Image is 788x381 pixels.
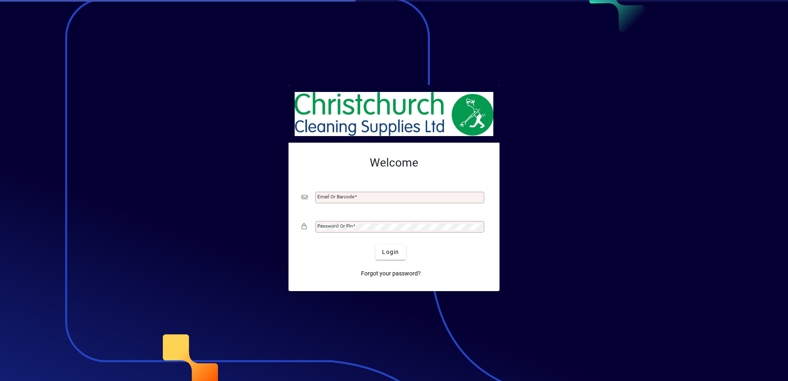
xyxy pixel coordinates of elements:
[302,156,486,170] h2: Welcome
[358,266,424,281] a: Forgot your password?
[382,248,399,256] span: Login
[317,223,353,229] mat-label: Password or Pin
[317,194,354,200] mat-label: Email or Barcode
[375,245,406,260] button: Login
[361,269,421,278] span: Forgot your password?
